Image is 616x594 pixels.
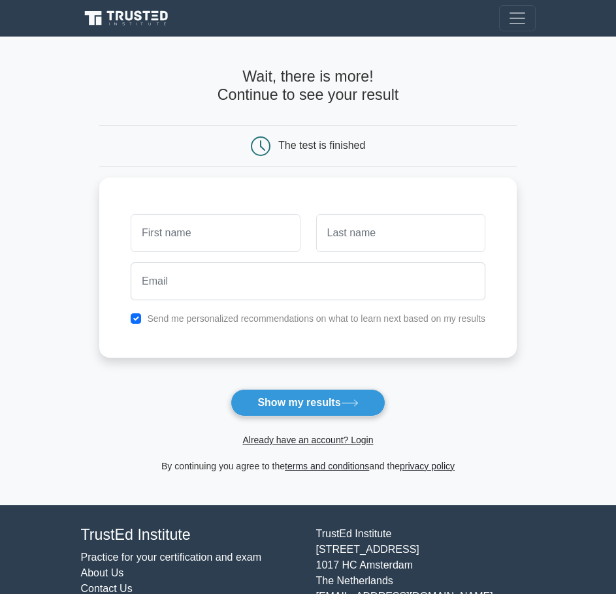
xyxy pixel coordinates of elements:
[99,68,517,104] h4: Wait, there is more! Continue to see your result
[81,583,133,594] a: Contact Us
[231,389,385,416] button: Show my results
[81,552,262,563] a: Practice for your certification and exam
[91,458,525,474] div: By continuing you agree to the and the
[147,313,485,324] label: Send me personalized recommendations on what to learn next based on my results
[499,5,536,31] button: Toggle navigation
[242,435,373,445] a: Already have an account? Login
[316,214,485,252] input: Last name
[81,526,300,544] h4: TrustEd Institute
[131,214,300,252] input: First name
[131,262,485,300] input: Email
[400,461,455,471] a: privacy policy
[81,567,124,578] a: About Us
[278,140,365,151] div: The test is finished
[285,461,369,471] a: terms and conditions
